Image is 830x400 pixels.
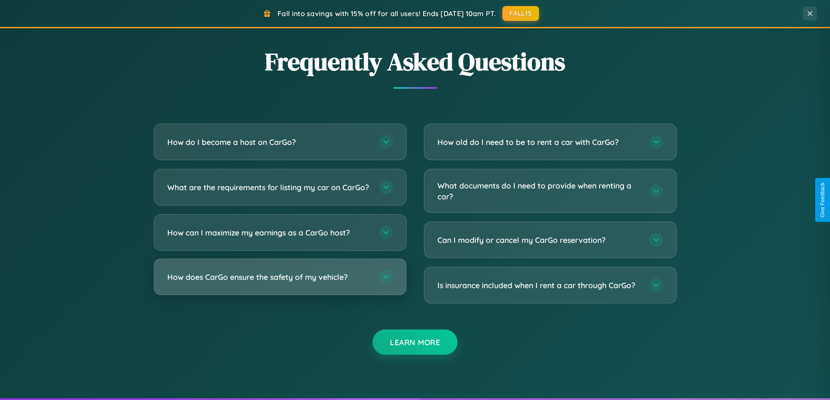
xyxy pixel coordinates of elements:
[437,137,640,148] h3: How old do I need to be to rent a car with CarGo?
[154,45,677,78] h2: Frequently Asked Questions
[437,235,640,245] h3: Can I modify or cancel my CarGo reservation?
[373,329,457,355] button: Learn More
[278,9,496,18] span: Fall into savings with 15% off for all users! Ends [DATE] 10am PT.
[167,272,370,282] h3: How does CarGo ensure the safety of my vehicle?
[167,227,370,238] h3: How can I maximize my earnings as a CarGo host?
[502,6,539,21] button: FALL15
[167,182,370,193] h3: What are the requirements for listing my car on CarGo?
[437,180,640,202] h3: What documents do I need to provide when renting a car?
[820,182,826,218] div: Give Feedback
[437,280,640,291] h3: Is insurance included when I rent a car through CarGo?
[167,137,370,148] h3: How do I become a host on CarGo?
